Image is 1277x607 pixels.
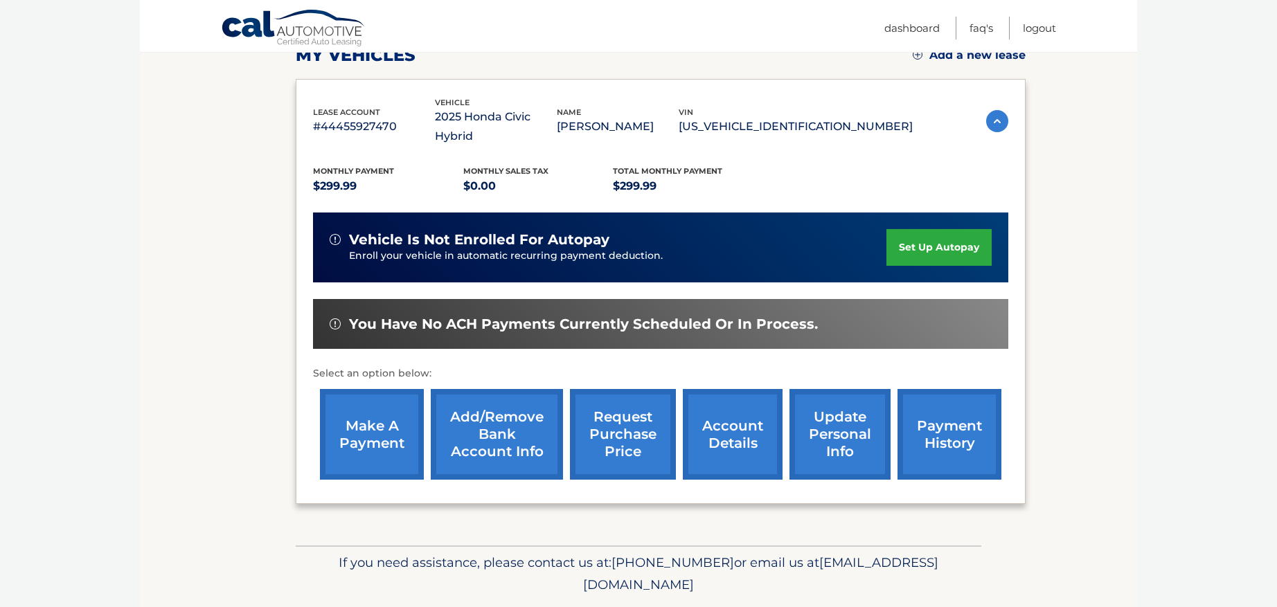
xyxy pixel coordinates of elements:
[313,117,435,136] p: #44455927470
[913,48,1026,62] a: Add a new lease
[463,166,548,176] span: Monthly sales Tax
[613,166,722,176] span: Total Monthly Payment
[305,552,972,596] p: If you need assistance, please contact us at: or email us at
[313,365,1008,382] p: Select an option below:
[296,45,416,66] h2: my vehicles
[320,389,424,480] a: make a payment
[435,107,557,146] p: 2025 Honda Civic Hybrid
[986,110,1008,132] img: accordion-active.svg
[1023,17,1056,39] a: Logout
[349,231,609,248] span: vehicle is not enrolled for autopay
[613,176,763,196] p: $299.99
[557,117,679,136] p: [PERSON_NAME]
[611,554,734,570] span: [PHONE_NUMBER]
[330,234,341,245] img: alert-white.svg
[349,248,886,264] p: Enroll your vehicle in automatic recurring payment deduction.
[679,117,913,136] p: [US_VEHICLE_IDENTIFICATION_NUMBER]
[463,176,614,196] p: $0.00
[435,98,470,107] span: vehicle
[431,389,563,480] a: Add/Remove bank account info
[886,229,992,266] a: set up autopay
[583,554,938,592] span: [EMAIL_ADDRESS][DOMAIN_NAME]
[313,107,380,117] span: lease account
[349,316,818,333] span: You have no ACH payments currently scheduled or in process.
[884,17,940,39] a: Dashboard
[789,389,891,480] a: update personal info
[898,389,1001,480] a: payment history
[679,107,693,117] span: vin
[913,50,922,60] img: add.svg
[683,389,783,480] a: account details
[313,176,463,196] p: $299.99
[557,107,581,117] span: name
[330,318,341,329] img: alert-white.svg
[970,17,993,39] a: FAQ's
[570,389,676,480] a: request purchase price
[313,166,394,176] span: Monthly Payment
[221,9,366,49] a: Cal Automotive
